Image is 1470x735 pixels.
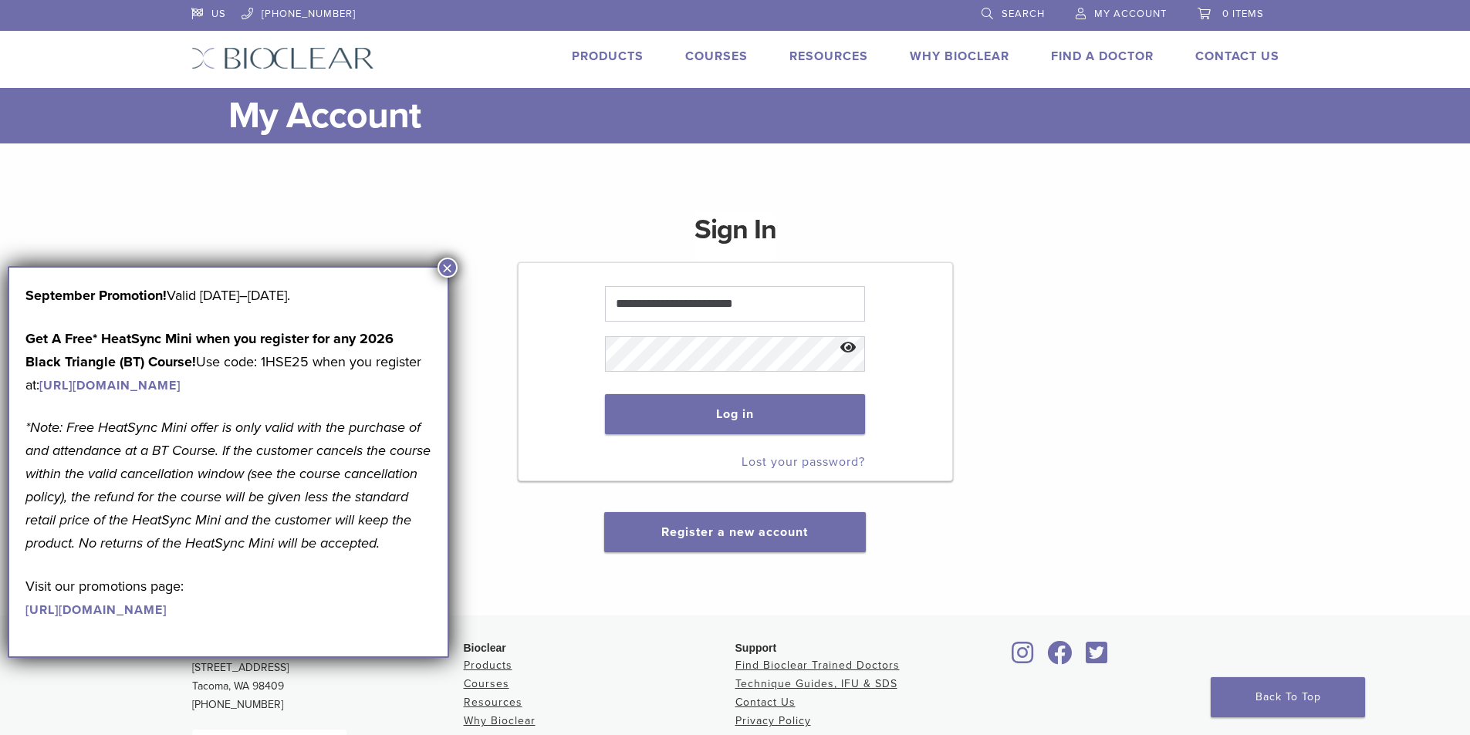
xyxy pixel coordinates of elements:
[1007,650,1039,666] a: Bioclear
[1195,49,1279,64] a: Contact Us
[789,49,868,64] a: Resources
[604,512,865,552] button: Register a new account
[1002,8,1045,20] span: Search
[735,714,811,727] a: Privacy Policy
[661,524,808,540] a: Register a new account
[832,329,865,368] button: Show password
[735,677,897,690] a: Technique Guides, IFU & SDS
[464,696,522,709] a: Resources
[1211,677,1365,717] a: Back To Top
[735,642,777,654] span: Support
[1043,650,1078,666] a: Bioclear
[25,602,167,618] a: [URL][DOMAIN_NAME]
[438,258,458,278] button: Close
[25,327,431,396] p: Use code: 1HSE25 when you register at:
[735,659,900,672] a: Find Bioclear Trained Doctors
[464,677,509,690] a: Courses
[464,659,512,672] a: Products
[1051,49,1154,64] a: Find A Doctor
[694,211,776,261] h1: Sign In
[25,419,431,551] em: *Note: Free HeatSync Mini offer is only valid with the purchase of and attendance at a BT Course....
[191,47,374,69] img: Bioclear
[1222,8,1264,20] span: 0 items
[1081,650,1113,666] a: Bioclear
[1094,8,1167,20] span: My Account
[39,378,181,393] a: [URL][DOMAIN_NAME]
[735,696,796,709] a: Contact Us
[572,49,644,64] a: Products
[910,49,1009,64] a: Why Bioclear
[192,640,464,714] p: [STREET_ADDRESS] Tacoma, WA 98409 [PHONE_NUMBER]
[25,330,394,370] strong: Get A Free* HeatSync Mini when you register for any 2026 Black Triangle (BT) Course!
[25,575,431,621] p: Visit our promotions page:
[605,394,865,434] button: Log in
[25,287,167,304] b: September Promotion!
[25,284,431,307] p: Valid [DATE]–[DATE].
[228,88,1279,143] h1: My Account
[464,714,536,727] a: Why Bioclear
[464,642,506,654] span: Bioclear
[685,49,748,64] a: Courses
[742,454,865,470] a: Lost your password?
